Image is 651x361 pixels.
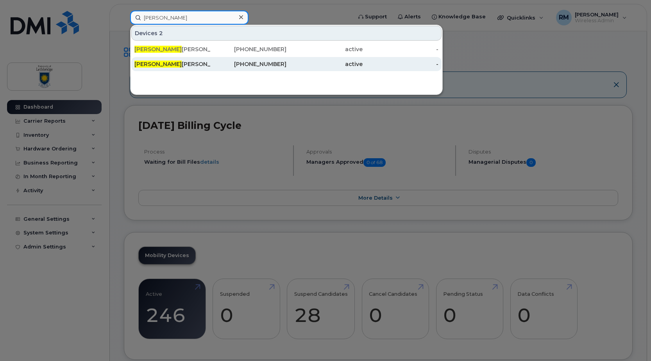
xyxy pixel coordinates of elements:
[134,46,182,53] span: [PERSON_NAME]
[363,60,439,68] div: -
[211,60,287,68] div: [PHONE_NUMBER]
[286,60,363,68] div: active
[134,61,182,68] span: [PERSON_NAME]
[211,45,287,53] div: [PHONE_NUMBER]
[134,45,211,53] div: [PERSON_NAME]
[131,42,442,56] a: [PERSON_NAME][PERSON_NAME][PHONE_NUMBER]active-
[159,29,163,37] span: 2
[131,57,442,71] a: [PERSON_NAME][PERSON_NAME][PHONE_NUMBER]active-
[131,26,442,41] div: Devices
[134,60,211,68] div: [PERSON_NAME]
[286,45,363,53] div: active
[363,45,439,53] div: -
